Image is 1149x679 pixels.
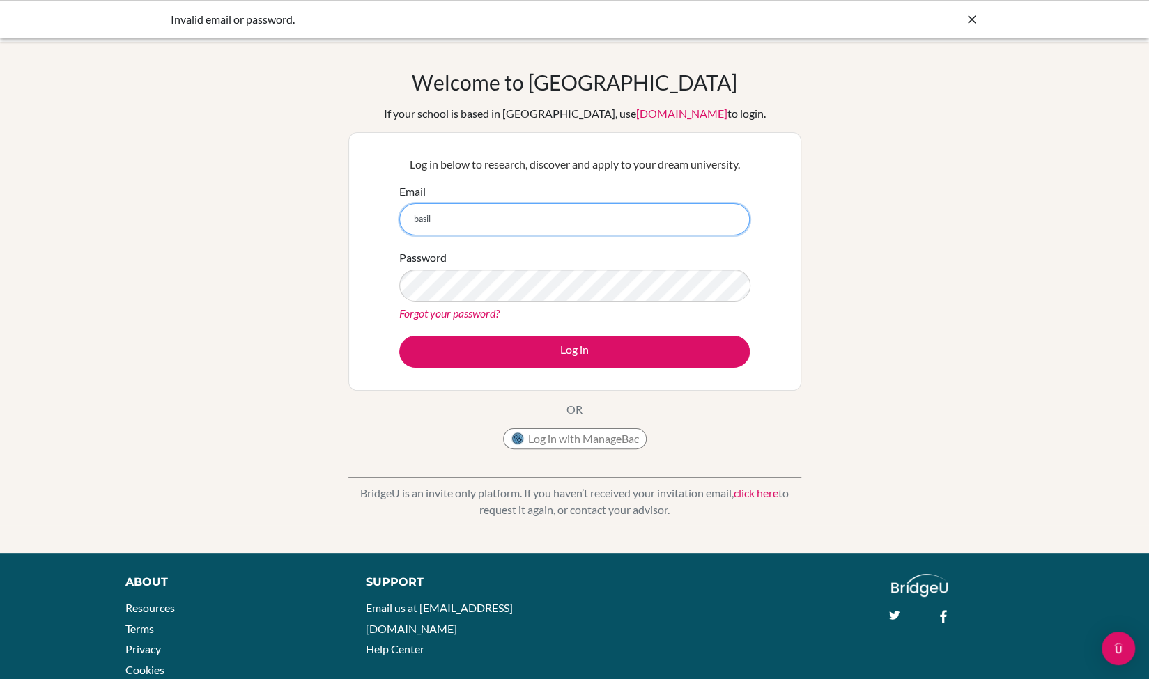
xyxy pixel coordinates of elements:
h1: Welcome to [GEOGRAPHIC_DATA] [412,70,737,95]
a: Terms [125,622,154,635]
a: Help Center [366,642,424,655]
a: Resources [125,601,175,614]
div: Open Intercom Messenger [1102,632,1135,665]
a: click here [734,486,778,499]
p: Log in below to research, discover and apply to your dream university. [399,156,750,173]
a: Email us at [EMAIL_ADDRESS][DOMAIN_NAME] [366,601,513,635]
a: Cookies [125,663,164,676]
div: Support [366,574,560,591]
div: About [125,574,334,591]
p: BridgeU is an invite only platform. If you haven’t received your invitation email, to request it ... [348,485,801,518]
img: logo_white@2x-f4f0deed5e89b7ecb1c2cc34c3e3d731f90f0f143d5ea2071677605dd97b5244.png [891,574,948,597]
button: Log in [399,336,750,368]
a: [DOMAIN_NAME] [636,107,727,120]
a: Privacy [125,642,161,655]
div: Invalid email or password. [171,11,770,28]
a: Forgot your password? [399,306,500,320]
p: OR [566,401,583,418]
label: Password [399,249,447,266]
button: Log in with ManageBac [503,428,647,449]
div: If your school is based in [GEOGRAPHIC_DATA], use to login. [384,105,766,122]
label: Email [399,183,426,200]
